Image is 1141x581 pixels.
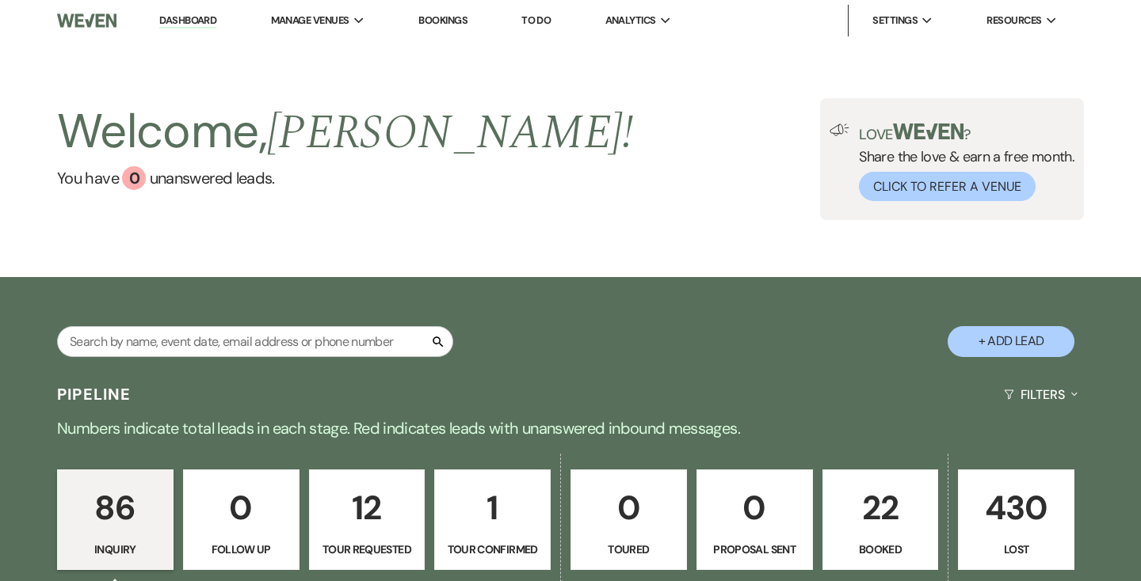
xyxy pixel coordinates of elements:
[859,123,1074,142] p: Love ?
[696,469,813,571] a: 0Proposal Sent
[521,13,551,27] a: To Do
[193,541,289,558] p: Follow Up
[833,541,929,558] p: Booked
[193,481,289,534] p: 0
[445,481,540,534] p: 1
[958,469,1074,571] a: 430Lost
[849,123,1074,201] div: Share the love & earn a free month.
[872,13,918,28] span: Settings
[67,541,163,558] p: Inquiry
[57,383,132,405] h3: Pipeline
[833,481,929,534] p: 22
[893,123,964,139] img: weven-logo-green.svg
[859,172,1036,201] button: Click to Refer a Venue
[830,123,849,136] img: loud-speaker-illustration.svg
[986,13,1041,28] span: Resources
[445,541,540,558] p: Tour Confirmed
[319,481,415,534] p: 12
[605,13,656,28] span: Analytics
[581,541,677,558] p: Toured
[948,326,1074,357] button: + Add Lead
[998,374,1084,416] button: Filters
[271,13,349,28] span: Manage Venues
[57,326,453,357] input: Search by name, event date, email address or phone number
[267,97,633,169] span: [PERSON_NAME] !
[968,541,1064,558] p: Lost
[57,166,633,190] a: You have 0 unanswered leads.
[822,469,939,571] a: 22Booked
[67,481,163,534] p: 86
[418,13,467,27] a: Bookings
[707,541,803,558] p: Proposal Sent
[57,4,116,37] img: Weven Logo
[707,481,803,534] p: 0
[581,481,677,534] p: 0
[570,469,687,571] a: 0Toured
[57,469,174,571] a: 86Inquiry
[968,481,1064,534] p: 430
[122,166,146,190] div: 0
[183,469,300,571] a: 0Follow Up
[319,541,415,558] p: Tour Requested
[159,13,216,28] a: Dashboard
[57,98,633,166] h2: Welcome,
[434,469,551,571] a: 1Tour Confirmed
[309,469,425,571] a: 12Tour Requested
